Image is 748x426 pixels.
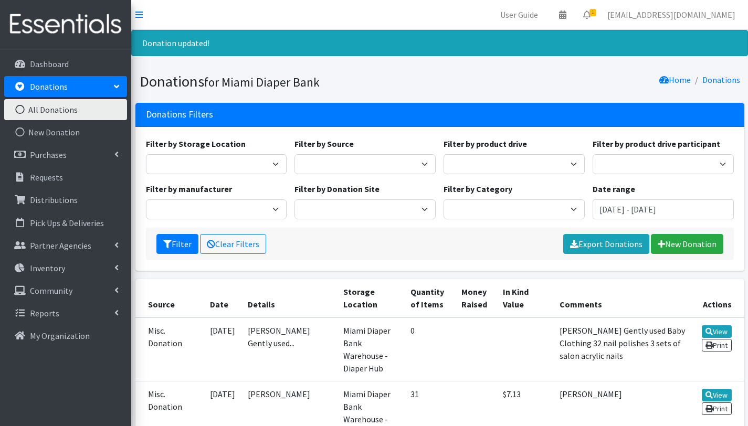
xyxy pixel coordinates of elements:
td: [PERSON_NAME] Gently used Baby Clothing 32 nail polishes 3 sets of salon acrylic nails [553,317,692,381]
a: My Organization [4,325,127,346]
label: Filter by Storage Location [146,137,246,150]
label: Filter by Donation Site [294,183,380,195]
p: Inventory [30,263,65,273]
a: Partner Agencies [4,235,127,256]
a: 1 [575,4,599,25]
th: Source [135,279,204,317]
a: Dashboard [4,54,127,74]
th: Money Raised [455,279,497,317]
a: Purchases [4,144,127,165]
p: Requests [30,172,63,183]
p: My Organization [30,331,90,341]
th: Comments [553,279,692,317]
a: Reports [4,303,127,324]
a: [EMAIL_ADDRESS][DOMAIN_NAME] [599,4,744,25]
a: Donations [702,74,740,85]
p: Community [30,285,72,296]
p: Pick Ups & Deliveries [30,218,104,228]
a: Inventory [4,258,127,279]
a: Print [702,402,732,415]
label: Filter by Category [444,183,512,195]
p: Dashboard [30,59,69,69]
a: Print [702,339,732,352]
th: Actions [692,279,744,317]
button: Filter [156,234,198,254]
th: Quantity of Items [404,279,455,317]
label: Filter by manufacturer [146,183,232,195]
label: Filter by product drive participant [593,137,720,150]
label: Filter by product drive [444,137,527,150]
img: HumanEssentials [4,7,127,42]
td: 0 [404,317,455,381]
th: In Kind Value [497,279,553,317]
a: New Donation [4,122,127,143]
input: January 1, 2011 - December 31, 2011 [593,199,734,219]
span: 1 [589,9,596,16]
p: Reports [30,308,59,318]
th: Details [241,279,338,317]
a: Pick Ups & Deliveries [4,212,127,233]
p: Purchases [30,150,67,160]
a: Requests [4,167,127,188]
td: [PERSON_NAME] Gently used... [241,317,338,381]
label: Filter by Source [294,137,354,150]
th: Storage Location [337,279,404,317]
th: Date [204,279,241,317]
a: View [702,389,732,401]
a: New Donation [651,234,723,254]
div: Donation updated! [131,30,748,56]
p: Distributions [30,195,78,205]
p: Partner Agencies [30,240,91,251]
a: User Guide [492,4,546,25]
small: for Miami Diaper Bank [204,74,320,90]
p: Donations [30,81,68,92]
td: Misc. Donation [135,317,204,381]
a: Clear Filters [200,234,266,254]
a: View [702,325,732,338]
a: Export Donations [563,234,649,254]
a: Distributions [4,189,127,210]
h1: Donations [140,72,436,91]
td: Miami Diaper Bank Warehouse - Diaper Hub [337,317,404,381]
a: All Donations [4,99,127,120]
label: Date range [593,183,635,195]
a: Home [659,74,691,85]
a: Donations [4,76,127,97]
td: [DATE] [204,317,241,381]
h3: Donations Filters [146,109,213,120]
a: Community [4,280,127,301]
